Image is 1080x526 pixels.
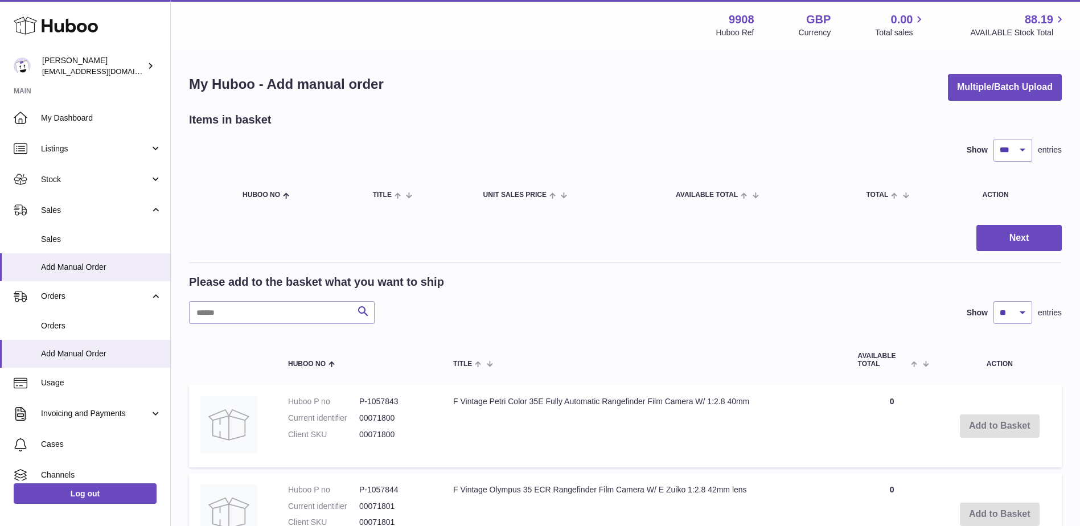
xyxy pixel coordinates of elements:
span: entries [1038,145,1062,155]
dd: 00071800 [359,413,430,424]
button: Multiple/Batch Upload [948,74,1062,101]
span: AVAILABLE Total [676,191,738,199]
span: Sales [41,205,150,216]
label: Show [967,145,988,155]
a: Log out [14,483,157,504]
span: Usage [41,377,162,388]
h1: My Huboo - Add manual order [189,75,384,93]
span: 88.19 [1025,12,1053,27]
span: 0.00 [891,12,913,27]
h2: Items in basket [189,112,272,128]
dd: P-1057843 [359,396,430,407]
span: Title [373,191,392,199]
h2: Please add to the basket what you want to ship [189,274,444,290]
th: Action [938,341,1062,379]
div: Huboo Ref [716,27,754,38]
span: entries [1038,307,1062,318]
span: Sales [41,234,162,245]
div: Action [983,191,1050,199]
td: F Vintage Petri Color 35E Fully Automatic Rangefinder Film Camera W/ 1:2.8 40mm [442,385,847,467]
span: Orders [41,320,162,331]
dd: 00071801 [359,501,430,512]
span: Total sales [875,27,926,38]
span: Huboo no [288,360,326,368]
td: 0 [847,385,938,467]
span: Cases [41,439,162,450]
div: [PERSON_NAME] [42,55,145,77]
strong: GBP [806,12,831,27]
a: 88.19 AVAILABLE Stock Total [970,12,1066,38]
dt: Current identifier [288,501,359,512]
a: 0.00 Total sales [875,12,926,38]
span: Title [453,360,472,368]
span: Orders [41,291,150,302]
strong: 9908 [729,12,754,27]
dd: P-1057844 [359,484,430,495]
dt: Client SKU [288,429,359,440]
dt: Huboo P no [288,484,359,495]
span: Stock [41,174,150,185]
dt: Current identifier [288,413,359,424]
span: [EMAIL_ADDRESS][DOMAIN_NAME] [42,67,167,76]
span: Huboo no [243,191,280,199]
dd: 00071800 [359,429,430,440]
label: Show [967,307,988,318]
dt: Huboo P no [288,396,359,407]
span: Listings [41,143,150,154]
span: AVAILABLE Stock Total [970,27,1066,38]
button: Next [976,225,1062,252]
span: Channels [41,470,162,480]
span: Total [866,191,888,199]
div: Currency [799,27,831,38]
img: F Vintage Petri Color 35E Fully Automatic Rangefinder Film Camera W/ 1:2.8 40mm [200,396,257,453]
span: Add Manual Order [41,348,162,359]
span: Add Manual Order [41,262,162,273]
span: My Dashboard [41,113,162,124]
img: internalAdmin-9908@internal.huboo.com [14,57,31,75]
span: Unit Sales Price [483,191,547,199]
span: Invoicing and Payments [41,408,150,419]
span: AVAILABLE Total [858,352,909,367]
